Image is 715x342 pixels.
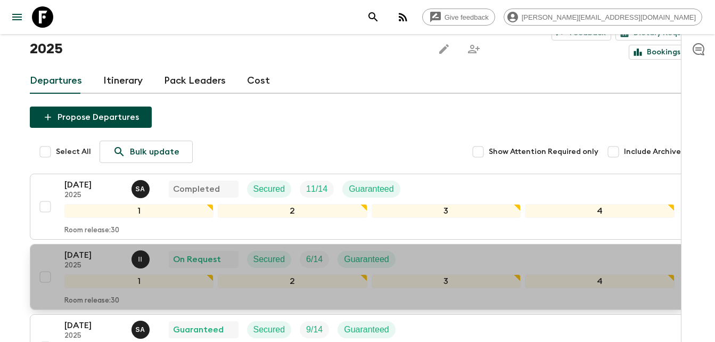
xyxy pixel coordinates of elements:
[504,9,702,26] div: [PERSON_NAME][EMAIL_ADDRESS][DOMAIN_NAME]
[64,262,123,270] p: 2025
[64,249,123,262] p: [DATE]
[136,325,145,334] p: S A
[132,183,152,192] span: Samir Achahri
[64,178,123,191] p: [DATE]
[253,253,285,266] p: Secured
[64,332,123,340] p: 2025
[64,319,123,332] p: [DATE]
[64,204,214,218] div: 1
[300,181,334,198] div: Trip Fill
[56,146,91,157] span: Select All
[253,183,285,196] p: Secured
[100,141,193,163] a: Bulk update
[132,324,152,332] span: Samir Achahri
[629,45,686,60] a: Bookings
[130,145,179,158] p: Bulk update
[300,321,329,338] div: Trip Fill
[247,68,270,94] a: Cost
[463,38,484,60] span: Share this itinerary
[525,204,675,218] div: 4
[218,274,367,288] div: 2
[64,297,119,305] p: Room release: 30
[247,251,292,268] div: Secured
[173,323,224,336] p: Guaranteed
[489,146,598,157] span: Show Attention Required only
[218,204,367,218] div: 2
[132,321,152,339] button: SA
[306,183,327,196] p: 11 / 14
[138,255,143,264] p: I I
[300,251,329,268] div: Trip Fill
[64,191,123,200] p: 2025
[253,323,285,336] p: Secured
[30,17,425,60] h1: [GEOGRAPHIC_DATA]: [GEOGRAPHIC_DATA] (MA4) 2025
[30,107,152,128] button: Propose Departures
[372,274,521,288] div: 3
[173,253,221,266] p: On Request
[422,9,495,26] a: Give feedback
[164,68,226,94] a: Pack Leaders
[30,244,686,310] button: [DATE]2025Ismail IngriouiOn RequestSecuredTrip FillGuaranteed1234Room release:30
[132,250,152,268] button: II
[439,13,495,21] span: Give feedback
[64,274,214,288] div: 1
[624,146,686,157] span: Include Archived
[132,254,152,262] span: Ismail Ingrioui
[433,38,455,60] button: Edit this itinerary
[344,253,389,266] p: Guaranteed
[64,226,119,235] p: Room release: 30
[516,13,702,21] span: [PERSON_NAME][EMAIL_ADDRESS][DOMAIN_NAME]
[525,274,675,288] div: 4
[349,183,394,196] p: Guaranteed
[372,204,521,218] div: 3
[6,6,28,28] button: menu
[173,183,220,196] p: Completed
[306,253,323,266] p: 6 / 14
[363,6,384,28] button: search adventures
[306,323,323,336] p: 9 / 14
[30,68,82,94] a: Departures
[344,323,389,336] p: Guaranteed
[30,174,686,240] button: [DATE]2025Samir AchahriCompletedSecuredTrip FillGuaranteed1234Room release:30
[247,181,292,198] div: Secured
[103,68,143,94] a: Itinerary
[247,321,292,338] div: Secured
